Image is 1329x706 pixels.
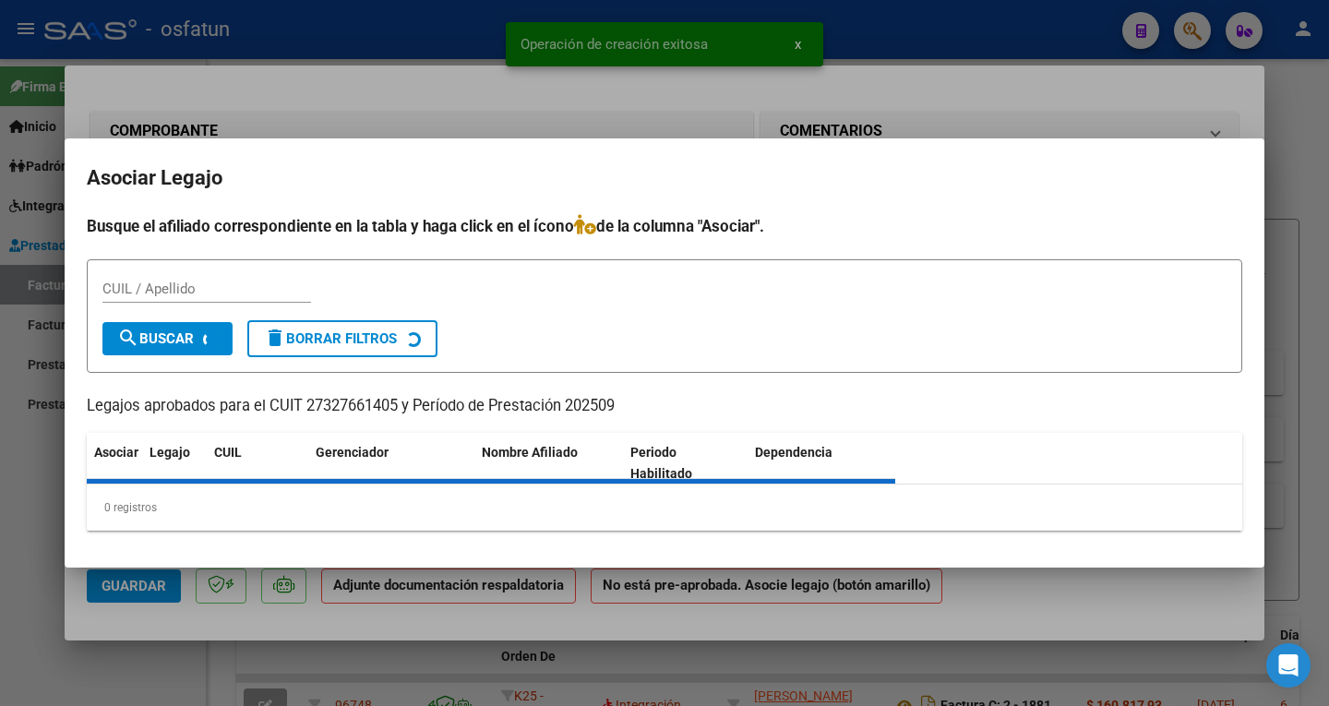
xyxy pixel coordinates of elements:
[755,445,832,460] span: Dependencia
[87,395,1242,418] p: Legajos aprobados para el CUIT 27327661405 y Período de Prestación 202509
[264,327,286,349] mat-icon: delete
[102,322,233,355] button: Buscar
[94,445,138,460] span: Asociar
[623,433,748,494] datatable-header-cell: Periodo Habilitado
[1266,643,1311,688] div: Open Intercom Messenger
[630,445,692,481] span: Periodo Habilitado
[482,445,578,460] span: Nombre Afiliado
[748,433,896,494] datatable-header-cell: Dependencia
[214,445,242,460] span: CUIL
[87,214,1242,238] h4: Busque el afiliado correspondiente en la tabla y haga click en el ícono de la columna "Asociar".
[117,330,194,347] span: Buscar
[87,433,142,494] datatable-header-cell: Asociar
[87,485,1242,531] div: 0 registros
[474,433,623,494] datatable-header-cell: Nombre Afiliado
[207,433,308,494] datatable-header-cell: CUIL
[247,320,437,357] button: Borrar Filtros
[264,330,397,347] span: Borrar Filtros
[142,433,207,494] datatable-header-cell: Legajo
[117,327,139,349] mat-icon: search
[316,445,389,460] span: Gerenciador
[150,445,190,460] span: Legajo
[87,161,1242,196] h2: Asociar Legajo
[308,433,474,494] datatable-header-cell: Gerenciador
